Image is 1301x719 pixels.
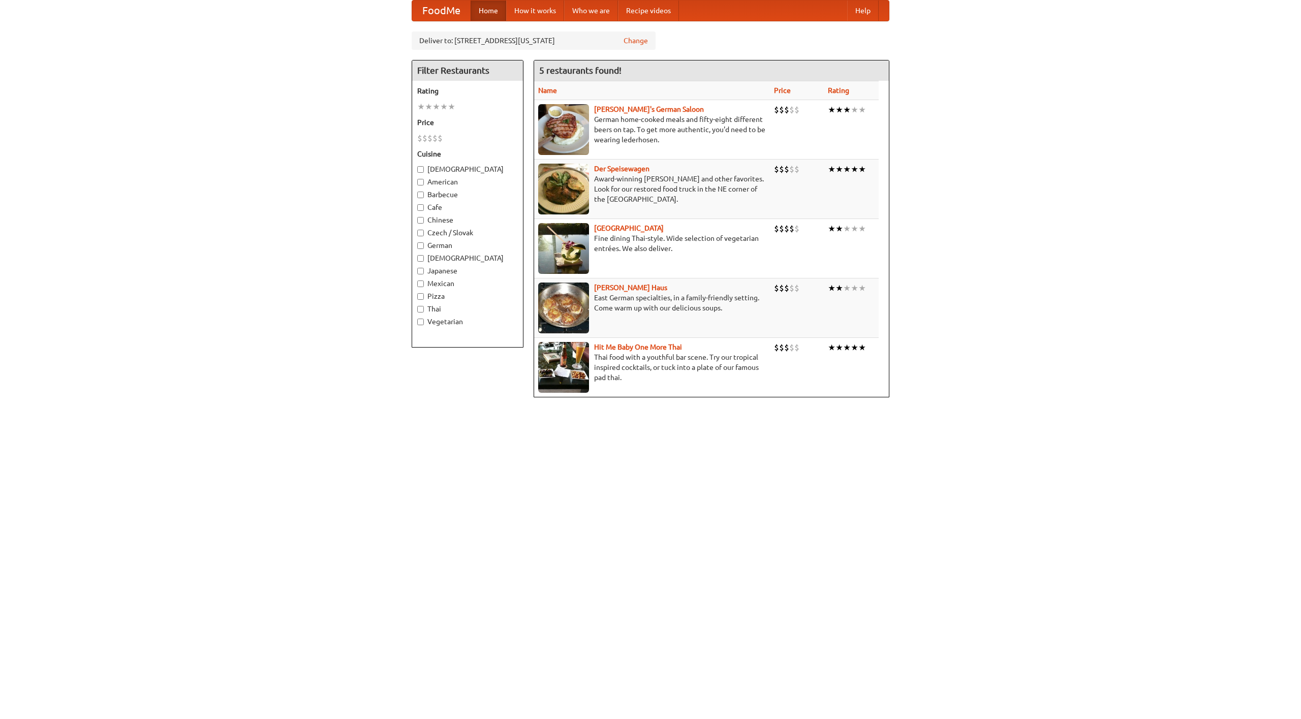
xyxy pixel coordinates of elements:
li: ★ [835,104,843,115]
li: ★ [851,223,858,234]
input: Mexican [417,280,424,287]
label: Cafe [417,202,518,212]
img: babythai.jpg [538,342,589,393]
li: $ [432,133,438,144]
h5: Cuisine [417,149,518,159]
li: $ [794,342,799,353]
li: $ [794,223,799,234]
li: ★ [851,283,858,294]
label: Chinese [417,215,518,225]
li: ★ [851,164,858,175]
li: $ [779,283,784,294]
p: Fine dining Thai-style. Wide selection of vegetarian entrées. We also deliver. [538,233,766,254]
li: $ [784,164,789,175]
li: ★ [828,283,835,294]
input: Cafe [417,204,424,211]
img: esthers.jpg [538,104,589,155]
p: East German specialties, in a family-friendly setting. Come warm up with our delicious soups. [538,293,766,313]
a: Name [538,86,557,95]
li: ★ [835,342,843,353]
li: $ [422,133,427,144]
label: Mexican [417,278,518,289]
a: How it works [506,1,564,21]
li: ★ [828,104,835,115]
li: $ [794,283,799,294]
img: kohlhaus.jpg [538,283,589,333]
label: [DEMOGRAPHIC_DATA] [417,253,518,263]
li: ★ [828,164,835,175]
li: ★ [843,164,851,175]
li: ★ [425,101,432,112]
li: ★ [835,283,843,294]
a: Who we are [564,1,618,21]
li: $ [784,283,789,294]
li: $ [774,223,779,234]
input: American [417,179,424,185]
li: ★ [440,101,448,112]
li: $ [774,283,779,294]
a: Change [624,36,648,46]
li: $ [774,164,779,175]
li: $ [789,104,794,115]
img: speisewagen.jpg [538,164,589,214]
li: $ [779,164,784,175]
li: $ [779,342,784,353]
li: $ [789,223,794,234]
a: [GEOGRAPHIC_DATA] [594,224,664,232]
a: Home [471,1,506,21]
li: $ [789,164,794,175]
a: [PERSON_NAME] Haus [594,284,667,292]
label: [DEMOGRAPHIC_DATA] [417,164,518,174]
p: Thai food with a youthful bar scene. Try our tropical inspired cocktails, or tuck into a plate of... [538,352,766,383]
p: Award-winning [PERSON_NAME] and other favorites. Look for our restored food truck in the NE corne... [538,174,766,204]
a: Recipe videos [618,1,679,21]
h5: Rating [417,86,518,96]
li: $ [794,104,799,115]
li: ★ [828,223,835,234]
li: ★ [417,101,425,112]
li: ★ [828,342,835,353]
input: Barbecue [417,192,424,198]
li: $ [784,223,789,234]
label: Barbecue [417,190,518,200]
h5: Price [417,117,518,128]
li: ★ [835,223,843,234]
input: [DEMOGRAPHIC_DATA] [417,255,424,262]
a: Price [774,86,791,95]
input: Pizza [417,293,424,300]
input: Thai [417,306,424,312]
label: American [417,177,518,187]
li: ★ [432,101,440,112]
li: ★ [843,342,851,353]
input: Chinese [417,217,424,224]
li: ★ [851,104,858,115]
img: satay.jpg [538,223,589,274]
a: [PERSON_NAME]'s German Saloon [594,105,704,113]
li: $ [784,342,789,353]
a: Hit Me Baby One More Thai [594,343,682,351]
li: ★ [858,164,866,175]
li: $ [779,223,784,234]
li: ★ [851,342,858,353]
label: Pizza [417,291,518,301]
ng-pluralize: 5 restaurants found! [539,66,622,75]
a: Help [847,1,879,21]
li: $ [789,283,794,294]
a: Rating [828,86,849,95]
input: German [417,242,424,249]
a: Der Speisewagen [594,165,649,173]
li: $ [427,133,432,144]
li: $ [417,133,422,144]
label: Japanese [417,266,518,276]
input: Vegetarian [417,319,424,325]
input: [DEMOGRAPHIC_DATA] [417,166,424,173]
label: Vegetarian [417,317,518,327]
label: Thai [417,304,518,314]
li: $ [789,342,794,353]
label: German [417,240,518,251]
